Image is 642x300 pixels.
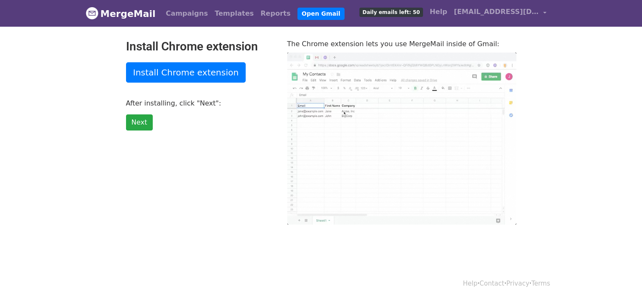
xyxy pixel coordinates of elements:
[356,3,426,20] a: Daily emails left: 50
[211,5,257,22] a: Templates
[86,5,156,22] a: MergeMail
[297,8,345,20] a: Open Gmail
[126,99,275,108] p: After installing, click "Next":
[257,5,294,22] a: Reports
[454,7,539,17] span: [EMAIL_ADDRESS][DOMAIN_NAME]
[163,5,211,22] a: Campaigns
[531,280,550,287] a: Terms
[126,114,153,131] a: Next
[287,39,516,48] p: The Chrome extension lets you use MergeMail inside of Gmail:
[600,259,642,300] iframe: Chat Widget
[479,280,504,287] a: Contact
[451,3,550,23] a: [EMAIL_ADDRESS][DOMAIN_NAME]
[359,8,423,17] span: Daily emails left: 50
[463,280,477,287] a: Help
[506,280,529,287] a: Privacy
[126,39,275,54] h2: Install Chrome extension
[426,3,451,20] a: Help
[126,62,246,83] a: Install Chrome extension
[86,7,98,19] img: MergeMail logo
